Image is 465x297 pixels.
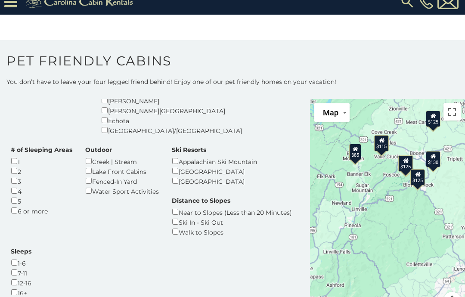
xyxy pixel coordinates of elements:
[11,278,31,288] div: 12-16
[172,156,257,166] div: Appalachian Ski Mountain
[85,176,159,186] div: Fenced-In Yard
[85,145,112,154] label: Outdoor
[172,207,292,217] div: Near to Slopes (Less than 20 Minutes)
[172,227,292,237] div: Walk to Slopes
[426,151,440,167] div: $130
[172,145,206,154] label: Ski Resorts
[323,108,338,117] span: Map
[314,103,350,122] button: Change map style
[101,125,242,135] div: [GEOGRAPHIC_DATA]/[GEOGRAPHIC_DATA]
[172,196,230,205] label: Distance to Slopes
[11,196,72,206] div: 5
[172,217,292,227] div: Ski In - Ski Out
[398,155,413,172] div: $125
[172,176,257,186] div: [GEOGRAPHIC_DATA]
[101,105,242,115] div: [PERSON_NAME][GEOGRAPHIC_DATA]
[11,145,72,154] label: # of Sleeping Areas
[172,166,257,176] div: [GEOGRAPHIC_DATA]
[11,206,72,216] div: 6 or more
[11,268,31,278] div: 7-11
[349,144,361,160] div: $85
[11,166,72,176] div: 2
[11,247,31,256] label: Sleeps
[85,156,159,166] div: Creek | Stream
[11,156,72,166] div: 1
[101,96,242,105] div: [PERSON_NAME]
[426,111,440,127] div: $125
[11,258,31,268] div: 1-6
[443,103,461,121] button: Toggle fullscreen view
[374,135,389,152] div: $115
[101,115,242,125] div: Echota
[11,176,72,186] div: 3
[85,186,159,196] div: Water Sport Activities
[410,169,425,186] div: $125
[11,186,72,196] div: 4
[85,166,159,176] div: Lake Front Cabins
